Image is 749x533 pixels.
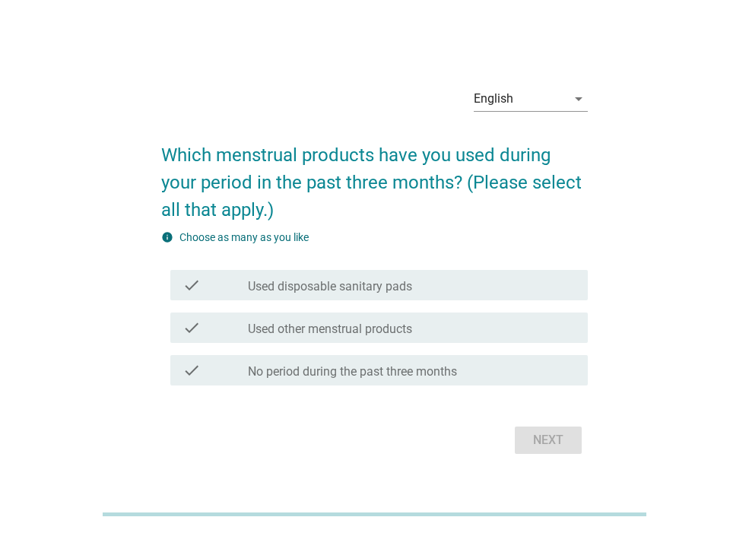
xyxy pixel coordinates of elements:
[182,319,201,337] i: check
[474,92,513,106] div: English
[161,126,588,224] h2: Which menstrual products have you used during your period in the past three months? (Please selec...
[570,90,588,108] i: arrow_drop_down
[182,361,201,379] i: check
[161,231,173,243] i: info
[182,276,201,294] i: check
[179,231,309,243] label: Choose as many as you like
[248,322,412,337] label: Used other menstrual products
[248,279,412,294] label: Used disposable sanitary pads
[248,364,457,379] label: No period during the past three months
